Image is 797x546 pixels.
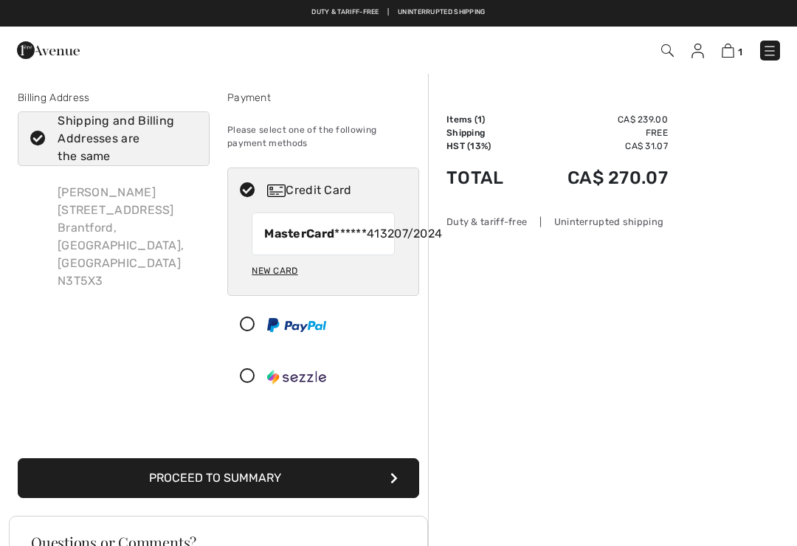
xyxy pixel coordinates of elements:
td: CA$ 31.07 [527,139,668,153]
img: 1ère Avenue [17,35,80,65]
img: PayPal [267,318,326,332]
a: 1ère Avenue [17,42,80,56]
span: 07/2024 [394,225,442,243]
img: Credit Card [267,184,286,197]
strong: MasterCard [264,227,334,241]
td: HST (13%) [446,139,527,153]
div: Please select one of the following payment methods [227,111,419,162]
span: 1 [477,114,482,125]
td: Total [446,153,527,203]
div: Billing Address [18,90,210,106]
td: CA$ 239.00 [527,113,668,126]
div: Shipping and Billing Addresses are the same [58,112,187,165]
div: Credit Card [267,182,409,199]
div: New Card [252,258,297,283]
a: 1 [722,41,742,59]
img: Shopping Bag [722,44,734,58]
div: Duty & tariff-free | Uninterrupted shipping [446,215,668,229]
td: Shipping [446,126,527,139]
td: Free [527,126,668,139]
div: Payment [227,90,419,106]
button: Proceed to Summary [18,458,419,498]
img: Sezzle [267,370,326,384]
td: Items ( ) [446,113,527,126]
td: CA$ 270.07 [527,153,668,203]
img: Search [661,44,674,57]
div: [PERSON_NAME] [STREET_ADDRESS] Brantford, [GEOGRAPHIC_DATA], [GEOGRAPHIC_DATA] N3T5X3 [46,172,210,302]
img: Menu [762,44,777,58]
span: 1 [738,46,742,58]
img: My Info [691,44,704,58]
